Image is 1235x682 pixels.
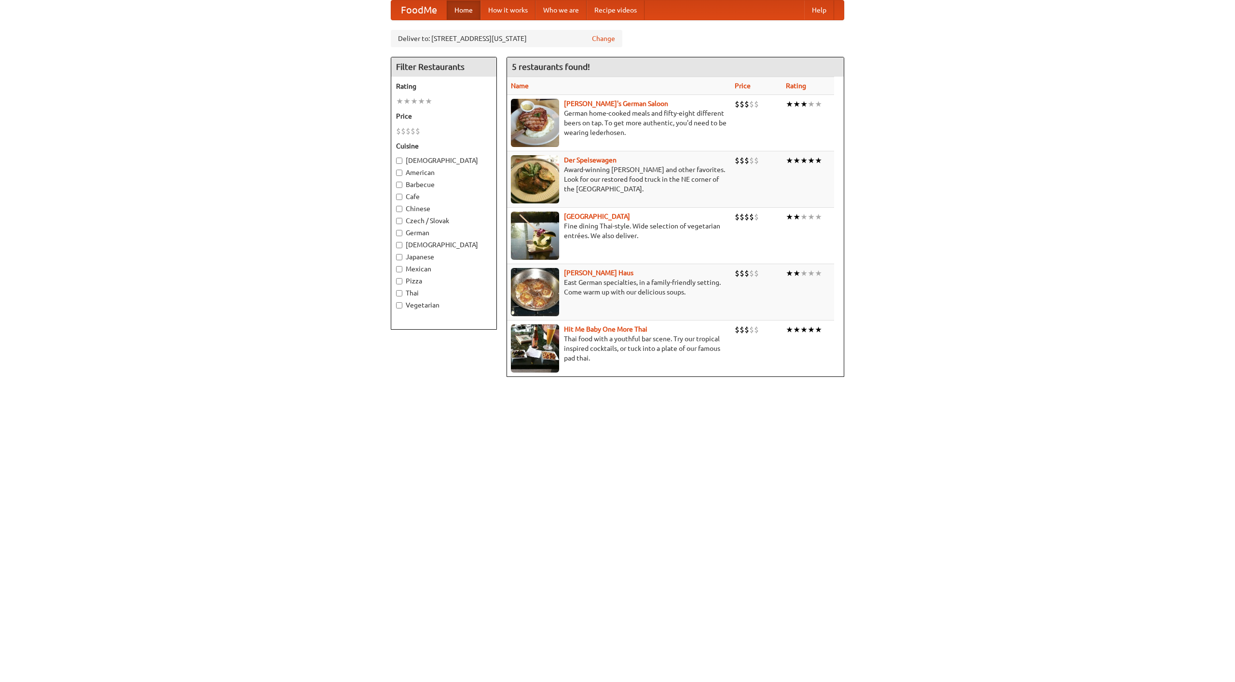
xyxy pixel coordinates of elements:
li: ★ [793,212,800,222]
input: Mexican [396,266,402,272]
li: ★ [793,155,800,166]
a: How it works [480,0,535,20]
li: ★ [808,324,815,335]
li: ★ [800,155,808,166]
li: ★ [808,99,815,109]
li: ★ [815,155,822,166]
b: [GEOGRAPHIC_DATA] [564,213,630,220]
li: $ [744,212,749,222]
input: Pizza [396,278,402,284]
li: $ [749,99,754,109]
label: American [396,168,492,177]
li: $ [415,126,420,136]
li: ★ [425,96,432,107]
li: ★ [786,99,793,109]
li: ★ [815,99,822,109]
li: $ [735,268,740,279]
li: ★ [396,96,403,107]
li: $ [749,212,754,222]
label: German [396,228,492,238]
input: Chinese [396,206,402,212]
li: ★ [815,212,822,222]
ng-pluralize: 5 restaurants found! [512,62,590,71]
h5: Cuisine [396,141,492,151]
li: ★ [786,155,793,166]
li: ★ [800,99,808,109]
input: Vegetarian [396,302,402,308]
input: Barbecue [396,182,402,188]
label: Pizza [396,276,492,286]
p: Thai food with a youthful bar scene. Try our tropical inspired cocktails, or tuck into a plate of... [511,334,727,363]
li: $ [411,126,415,136]
li: $ [754,155,759,166]
li: $ [754,212,759,222]
input: [DEMOGRAPHIC_DATA] [396,158,402,164]
img: babythai.jpg [511,324,559,373]
li: $ [735,212,740,222]
li: ★ [800,324,808,335]
li: $ [754,324,759,335]
h5: Price [396,111,492,121]
p: German home-cooked meals and fifty-eight different beers on tap. To get more authentic, you'd nee... [511,108,727,137]
a: [PERSON_NAME] Haus [564,269,633,277]
h4: Filter Restaurants [391,57,496,77]
li: $ [735,99,740,109]
img: satay.jpg [511,212,559,260]
li: ★ [808,155,815,166]
li: $ [396,126,401,136]
li: $ [735,324,740,335]
li: ★ [786,268,793,279]
img: kohlhaus.jpg [511,268,559,316]
li: $ [754,268,759,279]
li: ★ [800,212,808,222]
a: [PERSON_NAME]'s German Saloon [564,100,668,107]
a: Home [447,0,480,20]
label: Czech / Slovak [396,216,492,226]
label: [DEMOGRAPHIC_DATA] [396,240,492,250]
a: Change [592,34,615,43]
img: esthers.jpg [511,99,559,147]
a: Help [804,0,834,20]
img: speisewagen.jpg [511,155,559,203]
li: $ [744,99,749,109]
input: Czech / Slovak [396,218,402,224]
a: Hit Me Baby One More Thai [564,325,647,333]
li: $ [406,126,411,136]
li: $ [740,212,744,222]
li: ★ [418,96,425,107]
label: Vegetarian [396,300,492,310]
li: $ [735,155,740,166]
p: Award-winning [PERSON_NAME] and other favorites. Look for our restored food truck in the NE corne... [511,165,727,194]
li: $ [749,268,754,279]
li: $ [740,324,744,335]
a: Der Speisewagen [564,156,617,164]
li: $ [749,324,754,335]
a: Price [735,82,751,90]
a: Name [511,82,529,90]
a: FoodMe [391,0,447,20]
label: Cafe [396,192,492,201]
input: [DEMOGRAPHIC_DATA] [396,242,402,248]
label: Japanese [396,252,492,262]
li: ★ [808,212,815,222]
li: $ [744,155,749,166]
div: Deliver to: [STREET_ADDRESS][US_STATE] [391,30,622,47]
li: ★ [411,96,418,107]
label: [DEMOGRAPHIC_DATA] [396,156,492,165]
input: German [396,230,402,236]
p: East German specialties, in a family-friendly setting. Come warm up with our delicious soups. [511,278,727,297]
li: ★ [786,212,793,222]
li: ★ [800,268,808,279]
input: Cafe [396,194,402,200]
li: $ [749,155,754,166]
a: Who we are [535,0,587,20]
input: Thai [396,290,402,296]
li: ★ [815,324,822,335]
li: $ [740,268,744,279]
li: ★ [793,99,800,109]
li: $ [740,99,744,109]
